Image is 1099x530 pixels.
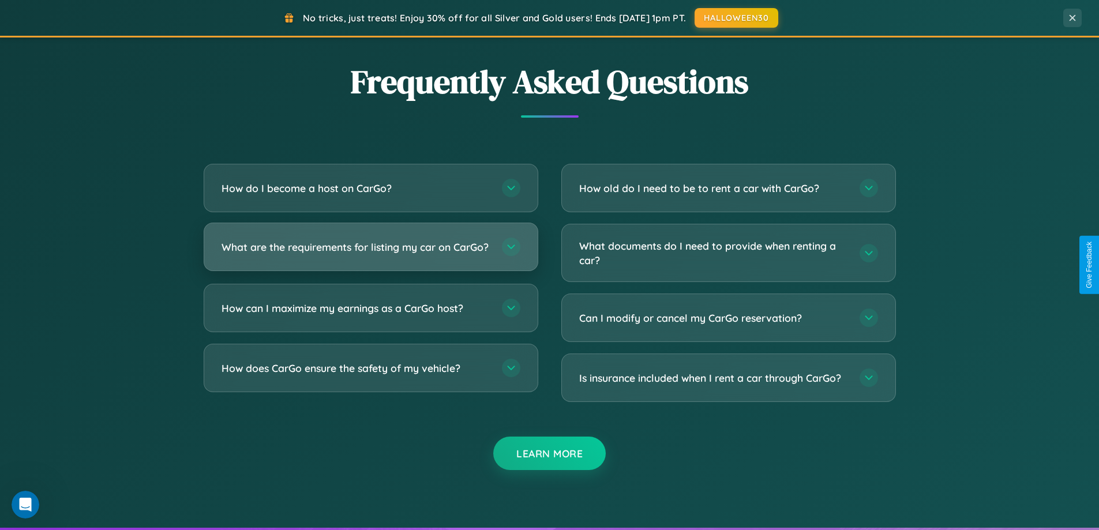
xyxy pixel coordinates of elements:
h3: How old do I need to be to rent a car with CarGo? [579,181,848,196]
h3: Is insurance included when I rent a car through CarGo? [579,371,848,385]
h3: How do I become a host on CarGo? [222,181,490,196]
h3: How does CarGo ensure the safety of my vehicle? [222,361,490,375]
iframe: Intercom live chat [12,491,39,518]
h3: What are the requirements for listing my car on CarGo? [222,240,490,254]
button: HALLOWEEN30 [695,8,778,28]
button: Learn More [493,437,606,470]
h3: Can I modify or cancel my CarGo reservation? [579,311,848,325]
span: No tricks, just treats! Enjoy 30% off for all Silver and Gold users! Ends [DATE] 1pm PT. [303,12,686,24]
h3: How can I maximize my earnings as a CarGo host? [222,301,490,315]
h2: Frequently Asked Questions [204,59,896,104]
div: Give Feedback [1085,242,1093,288]
h3: What documents do I need to provide when renting a car? [579,239,848,267]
